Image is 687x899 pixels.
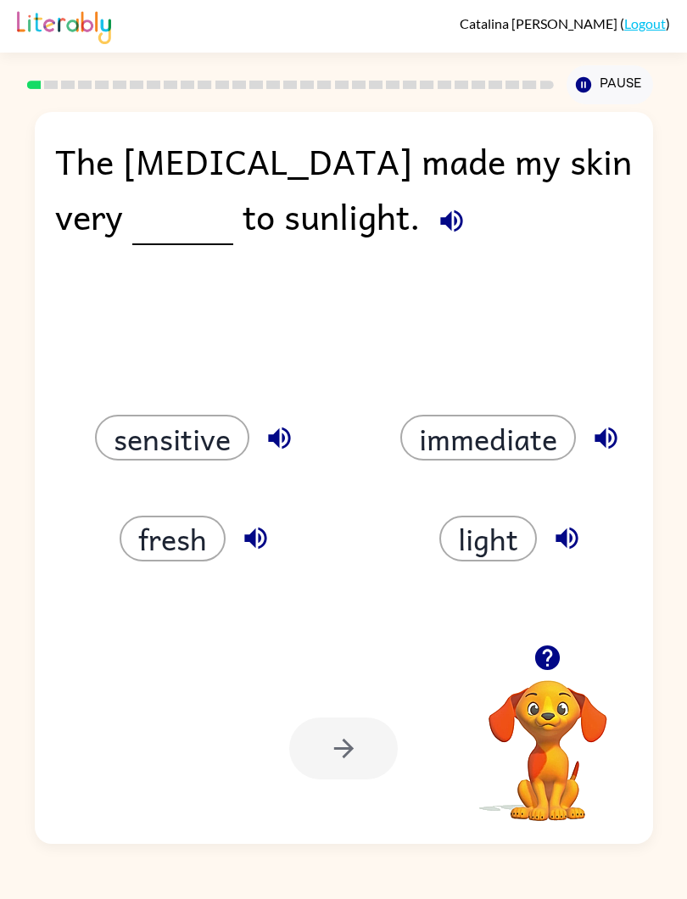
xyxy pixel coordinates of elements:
button: immediate [400,415,576,461]
img: Literably [17,7,111,44]
span: Catalina [PERSON_NAME] [460,15,620,31]
button: sensitive [95,415,249,461]
button: Pause [567,65,653,104]
div: The [MEDICAL_DATA] made my skin very to sunlight. [55,133,632,261]
div: ( ) [460,15,670,31]
button: fresh [120,516,226,561]
a: Logout [624,15,666,31]
video: Your browser must support playing .mp4 files to use Literably. Please try using another browser. [463,654,633,824]
button: light [439,516,537,561]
